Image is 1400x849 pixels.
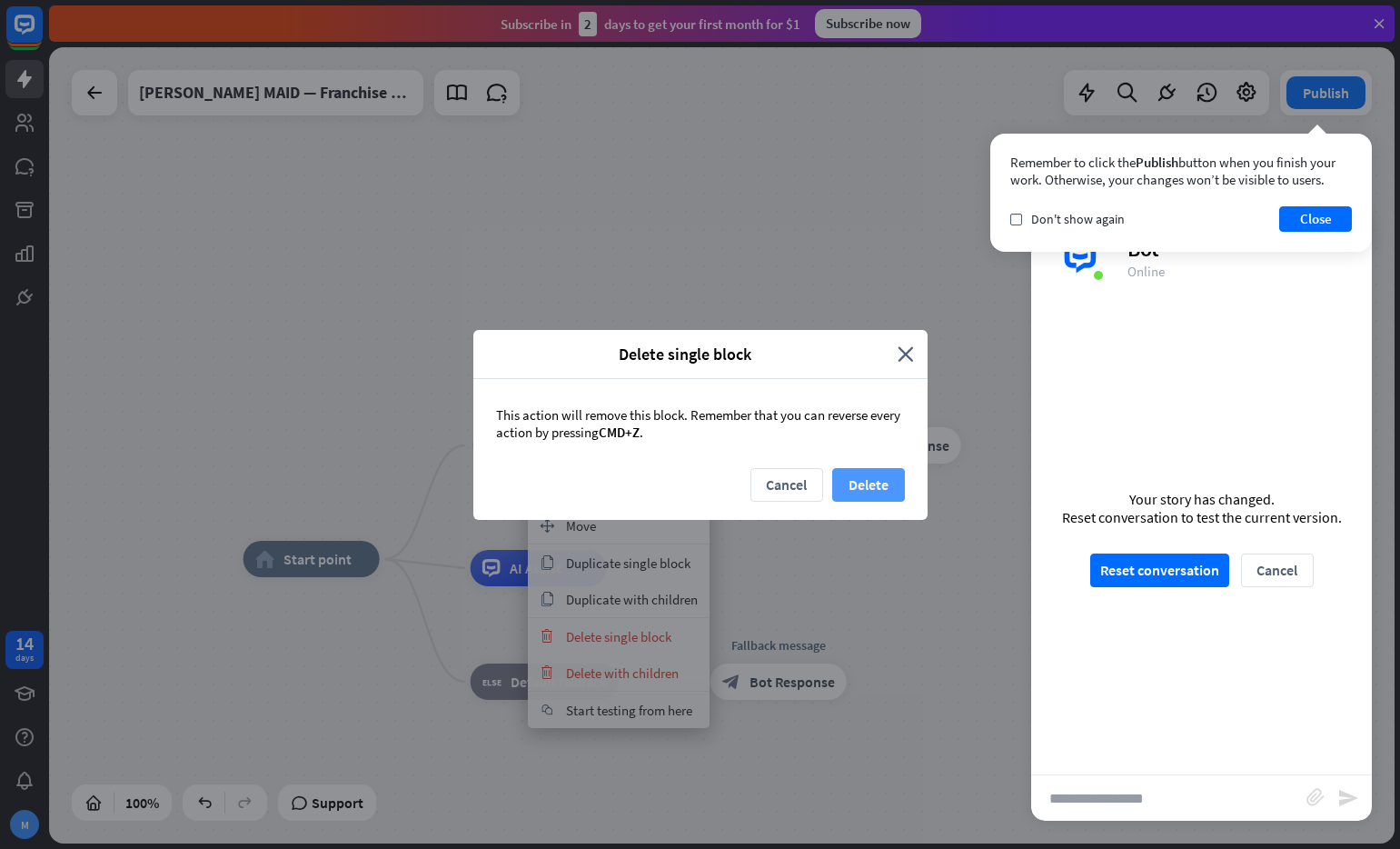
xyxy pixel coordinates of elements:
[750,468,823,502] button: Cancel
[1090,554,1229,587] button: Reset conversation
[1010,154,1352,188] div: Remember to click the button when you finish your work. Otherwise, your changes won’t be visible ...
[1136,154,1178,171] span: Publish
[1062,508,1342,526] div: Reset conversation to test the current version.
[1306,788,1325,806] i: block_attachment
[832,468,905,502] button: Delete
[599,424,640,441] span: CMD+Z
[487,344,884,365] span: Delete single block
[1062,490,1342,508] div: Your story has changed.
[473,379,928,468] div: This action will remove this block. Remember that you can reverse every action by pressing .
[898,344,914,365] i: close
[1031,211,1125,227] span: Don't show again
[1337,787,1359,809] i: send
[1279,206,1352,232] button: Close
[15,7,69,62] button: Open LiveChat chat widget
[1127,263,1350,280] div: Online
[1241,554,1314,587] button: Cancel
